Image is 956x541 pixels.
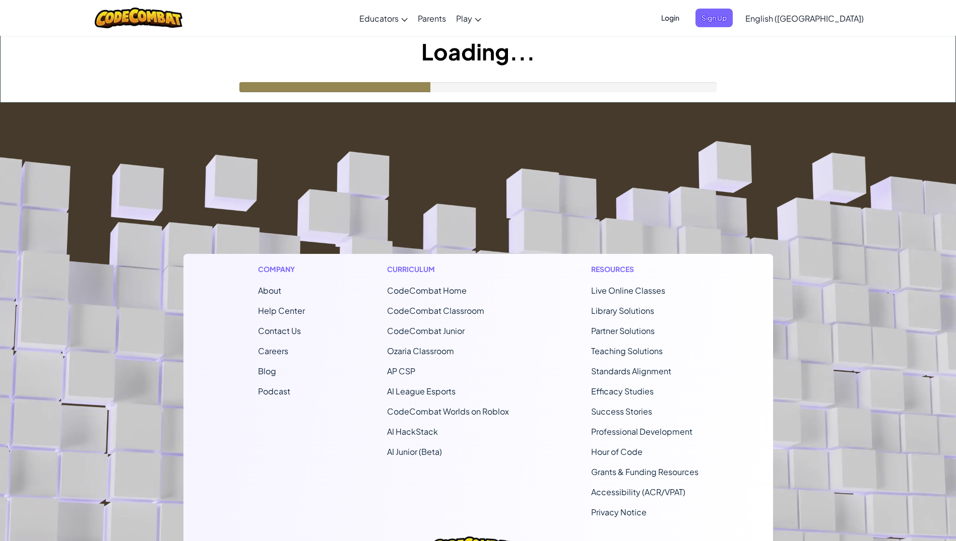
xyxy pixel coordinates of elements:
a: CodeCombat Junior [387,325,465,336]
a: Parents [413,5,451,32]
h1: Curriculum [387,264,509,275]
span: Educators [359,13,399,24]
a: Efficacy Studies [591,386,654,396]
a: Podcast [258,386,290,396]
a: AI League Esports [387,386,456,396]
a: Professional Development [591,426,692,437]
a: AI Junior (Beta) [387,446,442,457]
a: Standards Alignment [591,366,671,376]
a: Partner Solutions [591,325,655,336]
span: Contact Us [258,325,301,336]
a: Ozaria Classroom [387,346,454,356]
a: AI HackStack [387,426,438,437]
img: CodeCombat logo [95,8,183,28]
span: CodeCombat Home [387,285,467,296]
a: Accessibility (ACR/VPAT) [591,487,685,497]
a: AP CSP [387,366,415,376]
button: Sign Up [695,9,733,27]
a: Help Center [258,305,305,316]
a: Success Stories [591,406,652,417]
span: English ([GEOGRAPHIC_DATA]) [745,13,864,24]
a: Live Online Classes [591,285,665,296]
a: English ([GEOGRAPHIC_DATA]) [740,5,869,32]
a: Teaching Solutions [591,346,663,356]
a: CodeCombat Worlds on Roblox [387,406,509,417]
a: Privacy Notice [591,507,647,517]
span: Play [456,13,472,24]
a: Grants & Funding Resources [591,466,698,477]
a: Hour of Code [591,446,643,457]
a: CodeCombat Classroom [387,305,484,316]
h1: Company [258,264,305,275]
a: About [258,285,281,296]
h1: Resources [591,264,698,275]
button: Login [655,9,685,27]
a: Play [451,5,486,32]
h1: Loading... [1,36,955,67]
a: Blog [258,366,276,376]
a: Library Solutions [591,305,654,316]
a: Careers [258,346,288,356]
a: Educators [354,5,413,32]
